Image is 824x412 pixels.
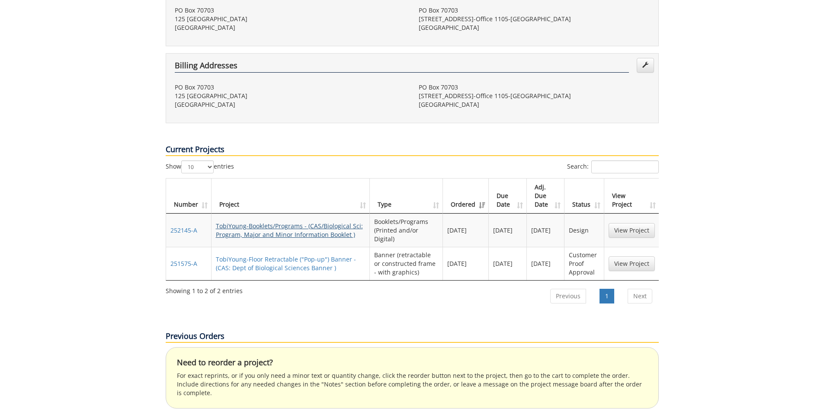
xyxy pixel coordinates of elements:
[175,92,406,100] p: 125 [GEOGRAPHIC_DATA]
[637,58,654,73] a: Edit Addresses
[166,160,234,173] label: Show entries
[177,371,648,397] p: For exact reprints, or if you only need a minor text or quantity change, click the reorder button...
[550,289,586,303] a: Previous
[419,83,650,92] p: PO Box 70703
[175,15,406,23] p: 125 [GEOGRAPHIC_DATA]
[166,179,212,214] th: Number: activate to sort column ascending
[175,6,406,15] p: PO Box 70703
[166,144,659,156] p: Current Projects
[419,100,650,109] p: [GEOGRAPHIC_DATA]
[419,15,650,23] p: [STREET_ADDRESS]-Office 1105-[GEOGRAPHIC_DATA]
[370,214,443,247] td: Booklets/Programs (Printed and/or Digital)
[527,179,565,214] th: Adj. Due Date: activate to sort column ascending
[443,247,489,280] td: [DATE]
[604,179,659,214] th: View Project: activate to sort column ascending
[564,214,604,247] td: Design
[170,259,197,268] a: 251575-A
[564,179,604,214] th: Status: activate to sort column ascending
[443,214,489,247] td: [DATE]
[591,160,659,173] input: Search:
[628,289,652,303] a: Next
[181,160,214,173] select: Showentries
[170,226,197,234] a: 252145-A
[527,247,565,280] td: [DATE]
[370,179,443,214] th: Type: activate to sort column ascending
[166,331,659,343] p: Previous Orders
[600,289,614,303] a: 1
[419,92,650,100] p: [STREET_ADDRESS]-Office 1105-[GEOGRAPHIC_DATA]
[212,179,370,214] th: Project: activate to sort column ascending
[175,23,406,32] p: [GEOGRAPHIC_DATA]
[370,247,443,280] td: Banner (retractable or constructed frame - with graphics)
[175,100,406,109] p: [GEOGRAPHIC_DATA]
[489,247,527,280] td: [DATE]
[216,222,363,239] a: TobiYoung-Booklets/Programs - (CAS/Biological Sci: Program, Major and Minor Information Booklet )
[564,247,604,280] td: Customer Proof Approval
[175,61,629,73] h4: Billing Addresses
[177,358,648,367] h4: Need to reorder a project?
[527,214,565,247] td: [DATE]
[609,256,655,271] a: View Project
[443,179,489,214] th: Ordered: activate to sort column ascending
[489,179,527,214] th: Due Date: activate to sort column ascending
[489,214,527,247] td: [DATE]
[175,83,406,92] p: PO Box 70703
[216,255,356,272] a: TobiYoung-Floor Retractable ("Pop-up") Banner - (CAS: Dept of Biological Sciences Banner )
[419,23,650,32] p: [GEOGRAPHIC_DATA]
[166,283,243,295] div: Showing 1 to 2 of 2 entries
[609,223,655,238] a: View Project
[419,6,650,15] p: PO Box 70703
[567,160,659,173] label: Search:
